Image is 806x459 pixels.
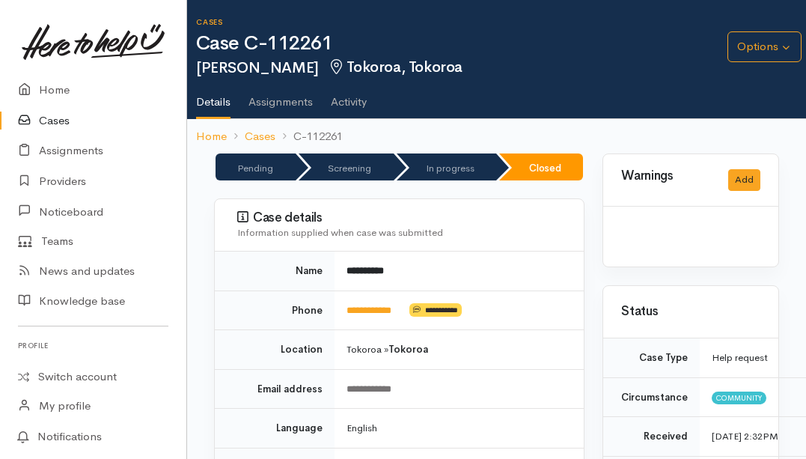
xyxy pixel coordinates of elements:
nav: breadcrumb [187,119,806,154]
b: Tokoroa [388,343,428,356]
li: Pending [216,153,296,180]
div: Information supplied when case was submitted [237,225,566,240]
button: Add [728,169,760,191]
li: C-112261 [275,128,343,145]
td: Received [603,417,700,457]
a: Activity [331,76,367,118]
td: Circumstance [603,377,700,417]
td: Name [215,252,335,291]
time: [DATE] 2:32PM [712,430,778,443]
span: Tokoroa, Tokoroa [328,58,462,76]
a: Home [196,128,227,145]
h1: Case C-112261 [196,33,727,55]
td: English [335,409,584,449]
h6: Cases [196,18,727,26]
li: Screening [299,153,394,180]
a: Cases [245,128,275,145]
td: Location [215,330,335,370]
h6: Profile [18,335,168,356]
h3: Case details [237,210,566,225]
li: Closed [499,153,583,180]
a: Assignments [248,76,313,118]
td: Phone [215,291,335,330]
a: Details [196,76,230,119]
h2: [PERSON_NAME] [196,59,727,76]
td: Email address [215,369,335,409]
span: Community [712,392,766,404]
li: In progress [397,153,497,180]
span: Tokoroa » [346,343,428,356]
td: Case Type [603,338,700,377]
button: Options [727,31,802,62]
h3: Warnings [621,169,710,183]
td: Language [215,409,335,449]
h3: Status [621,305,760,319]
